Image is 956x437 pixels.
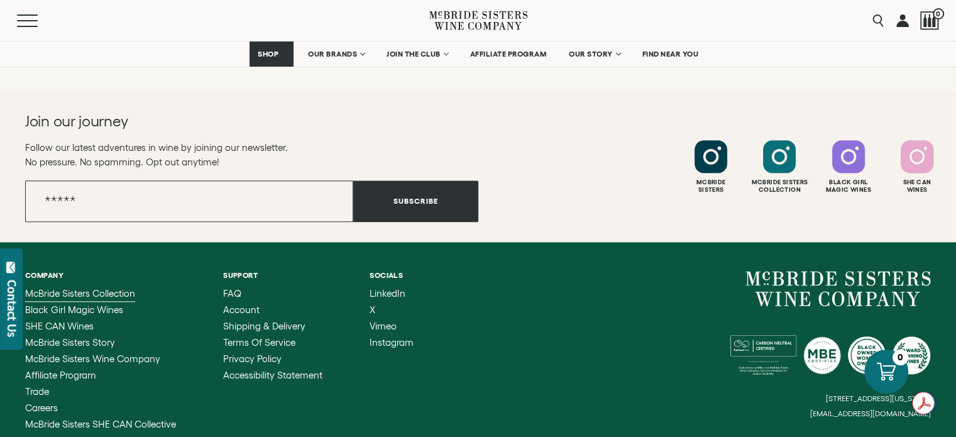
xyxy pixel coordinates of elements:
a: Careers [25,403,176,413]
a: Privacy Policy [223,354,322,364]
a: FAQ [223,289,322,299]
small: [EMAIL_ADDRESS][DOMAIN_NAME] [810,409,931,418]
a: Trade [25,387,176,397]
a: FIND NEAR YOU [634,41,707,67]
a: Black Girl Magic Wines [25,305,176,315]
div: Black Girl Magic Wines [816,179,881,194]
span: FAQ [223,288,241,299]
a: Vimeo [370,321,414,331]
a: OUR BRANDS [300,41,372,67]
span: Account [223,304,260,315]
a: AFFILIATE PROGRAM [462,41,555,67]
a: Follow Black Girl Magic Wines on Instagram Black GirlMagic Wines [816,140,881,194]
button: Mobile Menu Trigger [17,14,62,27]
span: Instagram [370,337,414,348]
span: X [370,304,375,315]
a: McBride Sisters Wine Company [25,354,176,364]
span: Terms of Service [223,337,295,348]
span: OUR STORY [569,50,613,58]
a: JOIN THE CLUB [378,41,456,67]
a: Accessibility Statement [223,370,322,380]
span: Black Girl Magic Wines [25,304,123,315]
div: 0 [893,350,908,365]
a: Instagram [370,338,414,348]
small: [STREET_ADDRESS][US_STATE] [826,394,931,402]
a: SHOP [250,41,294,67]
div: She Can Wines [884,179,950,194]
span: McBride Sisters Wine Company [25,353,160,364]
span: SHE CAN Wines [25,321,94,331]
span: Careers [25,402,58,413]
span: Shipping & Delivery [223,321,305,331]
input: Email [25,180,353,222]
span: McBride Sisters Collection [25,288,135,299]
a: LinkedIn [370,289,414,299]
span: LinkedIn [370,288,405,299]
a: McBride Sisters SHE CAN Collective [25,419,176,429]
span: OUR BRANDS [308,50,357,58]
span: Vimeo [370,321,397,331]
a: Follow SHE CAN Wines on Instagram She CanWines [884,140,950,194]
a: McBride Sisters Wine Company [745,271,931,306]
a: Affiliate Program [25,370,176,380]
a: Follow McBride Sisters on Instagram McbrideSisters [678,140,744,194]
span: Affiliate Program [25,370,96,380]
button: Subscribe [353,180,478,222]
a: OUR STORY [561,41,628,67]
a: X [370,305,414,315]
a: Account [223,305,322,315]
a: Follow McBride Sisters Collection on Instagram Mcbride SistersCollection [747,140,812,194]
a: Shipping & Delivery [223,321,322,331]
div: Mcbride Sisters Collection [747,179,812,194]
div: Contact Us [6,280,18,337]
span: AFFILIATE PROGRAM [470,50,547,58]
p: Follow our latest adventures in wine by joining our newsletter. No pressure. No spamming. Opt out... [25,140,478,169]
span: Privacy Policy [223,353,282,364]
a: McBride Sisters Collection [25,289,176,299]
span: FIND NEAR YOU [642,50,699,58]
a: McBride Sisters Story [25,338,176,348]
div: Mcbride Sisters [678,179,744,194]
span: McBride Sisters Story [25,337,115,348]
a: Terms of Service [223,338,322,348]
h2: Join our journey [25,111,432,131]
span: Trade [25,386,49,397]
span: SHOP [258,50,279,58]
span: JOIN THE CLUB [387,50,441,58]
span: 0 [933,8,944,19]
a: SHE CAN Wines [25,321,176,331]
